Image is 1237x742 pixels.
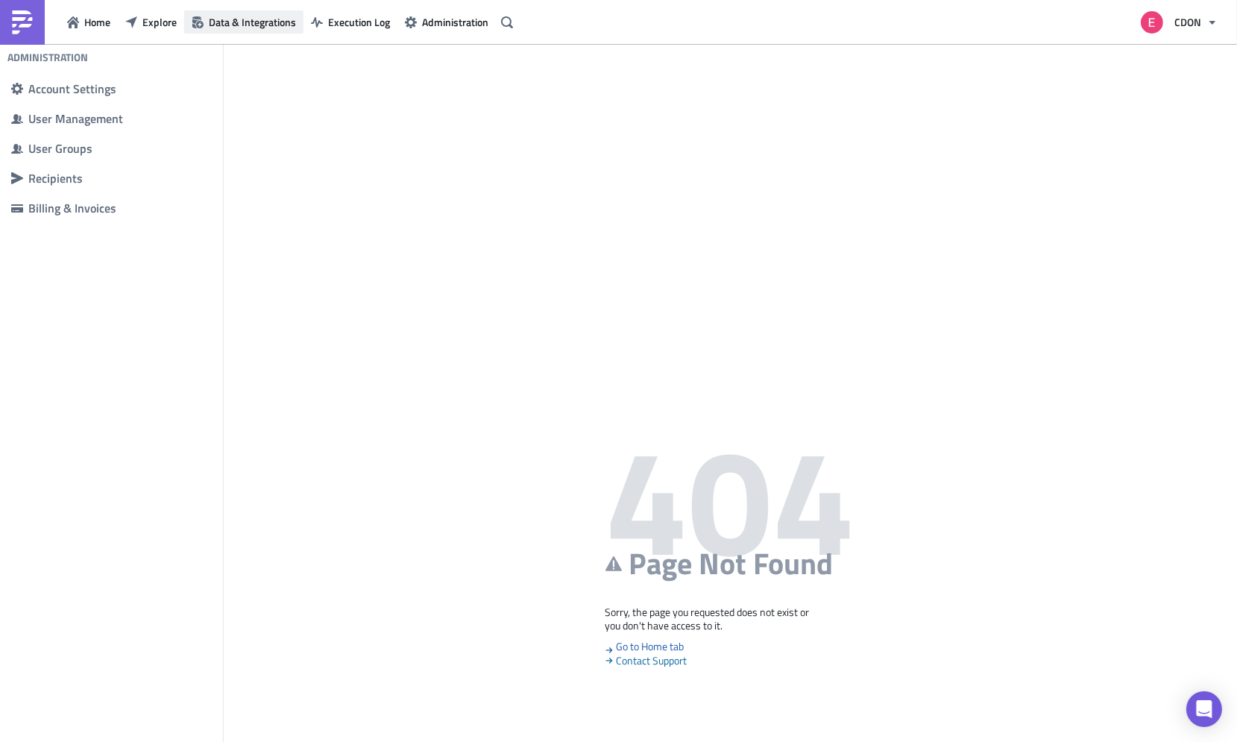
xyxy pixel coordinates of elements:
button: Explore [118,10,184,34]
p: Sorry, the page you requested does not exist or you don't have access to it. [605,606,856,632]
button: Home [60,10,118,34]
div: Recipients [28,171,212,186]
div: Open Intercom Messenger [1186,691,1222,727]
button: Execution Log [303,10,397,34]
h4: Administration [7,51,88,64]
button: Data & Integrations [184,10,303,34]
a: Go to Home tab [605,638,684,654]
span: Execution Log [328,14,390,30]
div: User Management [28,111,212,126]
h1: 404 [605,455,856,544]
img: Avatar [1139,10,1165,35]
div: User Groups [28,141,212,156]
span: Administration [422,14,488,30]
button: CDON [1132,6,1226,39]
h2: Page Not Found [605,544,856,582]
span: Home [84,14,110,30]
div: Billing & Invoices [28,201,212,216]
span: Explore [142,14,177,30]
button: Administration [397,10,496,34]
img: PushMetrics [10,10,34,34]
span: CDON [1174,14,1201,30]
div: Account Settings [28,81,212,96]
span: Contact Support [605,654,856,667]
span: Data & Integrations [209,14,296,30]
